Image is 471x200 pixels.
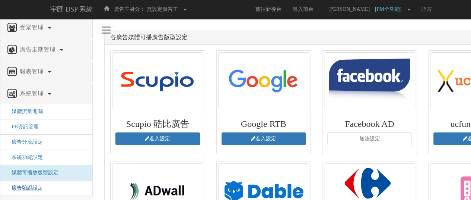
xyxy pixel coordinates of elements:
[18,90,47,97] span: 系統管理
[6,124,39,129] a: FB資訊管理
[115,132,200,145] a: 進入設定
[222,119,306,129] h3: Google RTB
[325,6,373,12] span: [PERSON_NAME]
[6,109,43,114] a: 媒體流量開關
[375,6,405,12] span: [PM全功能]
[6,154,43,160] a: 系統功能設定
[6,22,87,34] a: 受眾管理
[147,6,178,12] span: 無設定廣告主
[18,68,47,75] span: 報表管理
[6,185,43,191] a: 廣告驗證設定
[6,170,58,175] a: 媒體可播放版型設定
[6,139,43,145] a: 廣告分流設定
[18,46,59,53] span: 廣告走期管理
[114,6,145,12] span: 廣告主身分：
[327,119,412,129] h3: Facebook AD
[327,132,412,145] a: 無法設定
[222,132,306,145] a: 進入設定
[6,66,87,78] a: 報表管理
[115,119,200,129] h3: Scupio 酷比廣告
[6,88,87,100] a: 系統管理
[6,44,87,56] a: 廣告走期管理
[18,24,47,31] span: 受眾管理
